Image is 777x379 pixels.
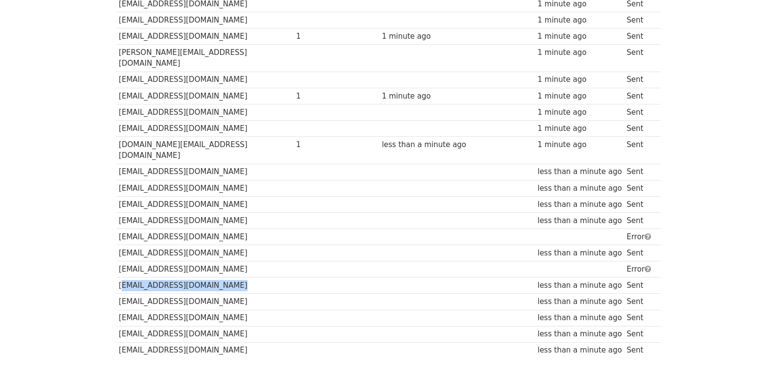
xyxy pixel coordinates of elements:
[382,91,466,102] div: 1 minute ago
[537,183,622,194] div: less than a minute ago
[537,199,622,210] div: less than a minute ago
[624,137,655,164] td: Sent
[117,196,294,212] td: [EMAIL_ADDRESS][DOMAIN_NAME]
[117,72,294,88] td: [EMAIL_ADDRESS][DOMAIN_NAME]
[537,74,622,85] div: 1 minute ago
[117,12,294,28] td: [EMAIL_ADDRESS][DOMAIN_NAME]
[537,215,622,227] div: less than a minute ago
[117,28,294,45] td: [EMAIL_ADDRESS][DOMAIN_NAME]
[624,342,655,358] td: Sent
[537,91,622,102] div: 1 minute ago
[117,137,294,164] td: [DOMAIN_NAME][EMAIL_ADDRESS][DOMAIN_NAME]
[624,88,655,104] td: Sent
[537,47,622,58] div: 1 minute ago
[117,120,294,136] td: [EMAIL_ADDRESS][DOMAIN_NAME]
[117,326,294,342] td: [EMAIL_ADDRESS][DOMAIN_NAME]
[382,31,466,42] div: 1 minute ago
[624,72,655,88] td: Sent
[117,261,294,278] td: [EMAIL_ADDRESS][DOMAIN_NAME]
[537,166,622,177] div: less than a minute ago
[624,229,655,245] td: Error
[537,15,622,26] div: 1 minute ago
[624,326,655,342] td: Sent
[624,245,655,261] td: Sent
[537,296,622,307] div: less than a minute ago
[624,310,655,326] td: Sent
[624,180,655,196] td: Sent
[537,139,622,151] div: 1 minute ago
[296,91,335,102] div: 1
[117,180,294,196] td: [EMAIL_ADDRESS][DOMAIN_NAME]
[117,342,294,358] td: [EMAIL_ADDRESS][DOMAIN_NAME]
[537,31,622,42] div: 1 minute ago
[117,310,294,326] td: [EMAIL_ADDRESS][DOMAIN_NAME]
[117,278,294,294] td: [EMAIL_ADDRESS][DOMAIN_NAME]
[117,164,294,180] td: [EMAIL_ADDRESS][DOMAIN_NAME]
[117,212,294,228] td: [EMAIL_ADDRESS][DOMAIN_NAME]
[624,261,655,278] td: Error
[382,139,466,151] div: less than a minute ago
[117,245,294,261] td: [EMAIL_ADDRESS][DOMAIN_NAME]
[624,104,655,120] td: Sent
[624,212,655,228] td: Sent
[296,139,335,151] div: 1
[537,328,622,340] div: less than a minute ago
[537,280,622,291] div: less than a minute ago
[624,45,655,72] td: Sent
[537,312,622,324] div: less than a minute ago
[624,294,655,310] td: Sent
[537,107,622,118] div: 1 minute ago
[624,120,655,136] td: Sent
[624,196,655,212] td: Sent
[624,278,655,294] td: Sent
[624,164,655,180] td: Sent
[117,229,294,245] td: [EMAIL_ADDRESS][DOMAIN_NAME]
[537,123,622,134] div: 1 minute ago
[537,345,622,356] div: less than a minute ago
[117,88,294,104] td: [EMAIL_ADDRESS][DOMAIN_NAME]
[624,12,655,28] td: Sent
[728,332,777,379] iframe: Chat Widget
[117,45,294,72] td: [PERSON_NAME][EMAIL_ADDRESS][DOMAIN_NAME]
[117,294,294,310] td: [EMAIL_ADDRESS][DOMAIN_NAME]
[296,31,335,42] div: 1
[537,248,622,259] div: less than a minute ago
[624,28,655,45] td: Sent
[117,104,294,120] td: [EMAIL_ADDRESS][DOMAIN_NAME]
